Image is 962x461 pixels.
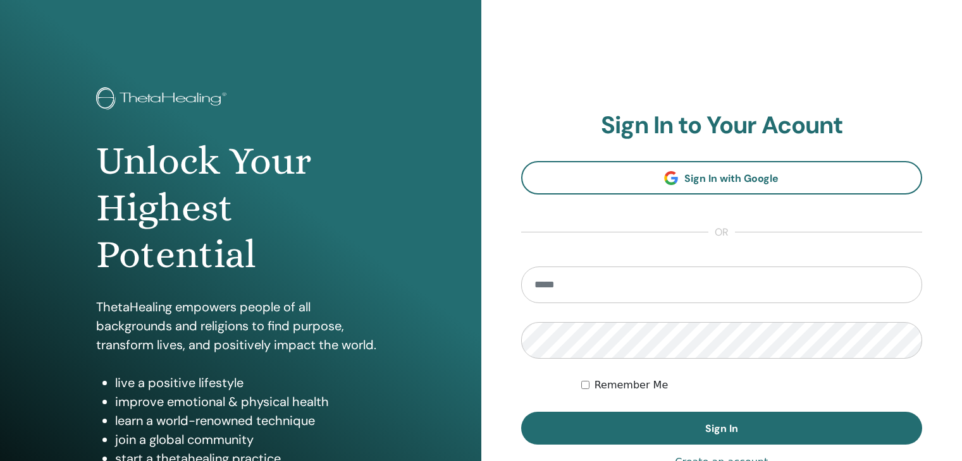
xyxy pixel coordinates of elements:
div: Keep me authenticated indefinitely or until I manually logout [581,378,922,393]
label: Remember Me [595,378,669,393]
li: live a positive lifestyle [115,373,385,392]
li: join a global community [115,430,385,449]
li: improve emotional & physical health [115,392,385,411]
a: Sign In with Google [521,161,923,195]
h1: Unlock Your Highest Potential [96,138,385,278]
p: ThetaHealing empowers people of all backgrounds and religions to find purpose, transform lives, a... [96,297,385,354]
li: learn a world-renowned technique [115,411,385,430]
span: or [708,225,735,240]
span: Sign In [705,422,738,435]
span: Sign In with Google [684,172,779,185]
button: Sign In [521,412,923,445]
h2: Sign In to Your Acount [521,111,923,140]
